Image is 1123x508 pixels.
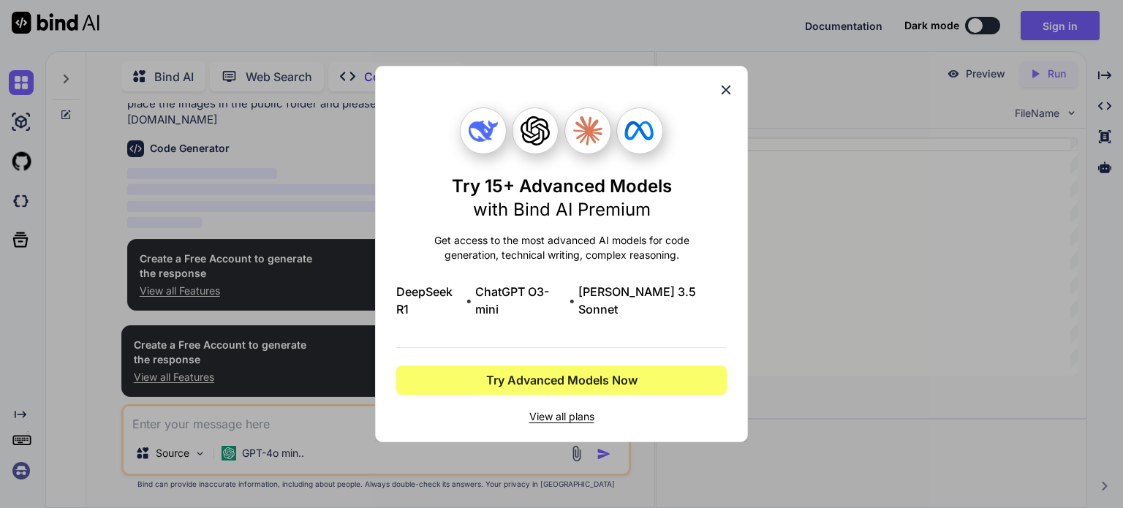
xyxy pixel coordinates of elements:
[486,371,638,389] span: Try Advanced Models Now
[569,292,575,309] span: •
[396,283,463,318] span: DeepSeek R1
[475,283,566,318] span: ChatGPT O3-mini
[578,283,727,318] span: [PERSON_NAME] 3.5 Sonnet
[396,233,727,262] p: Get access to the most advanced AI models for code generation, technical writing, complex reasoning.
[396,409,727,424] span: View all plans
[452,175,672,221] h1: Try 15+ Advanced Models
[469,116,498,145] img: Deepseek
[466,292,472,309] span: •
[473,199,651,220] span: with Bind AI Premium
[396,365,727,395] button: Try Advanced Models Now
